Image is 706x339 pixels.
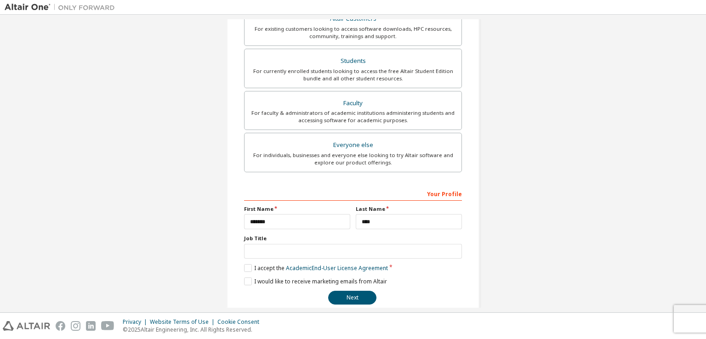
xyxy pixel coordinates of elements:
label: Job Title [244,235,462,242]
div: For faculty & administrators of academic institutions administering students and accessing softwa... [250,109,456,124]
img: altair_logo.svg [3,321,50,331]
img: facebook.svg [56,321,65,331]
div: Cookie Consent [217,318,265,326]
div: Faculty [250,97,456,110]
div: Everyone else [250,139,456,152]
div: Privacy [123,318,150,326]
img: Altair One [5,3,120,12]
p: © 2025 Altair Engineering, Inc. All Rights Reserved. [123,326,265,333]
img: instagram.svg [71,321,80,331]
div: For individuals, businesses and everyone else looking to try Altair software and explore our prod... [250,152,456,166]
div: Students [250,55,456,68]
label: I accept the [244,264,388,272]
div: For existing customers looking to access software downloads, HPC resources, community, trainings ... [250,25,456,40]
label: First Name [244,205,350,213]
img: youtube.svg [101,321,114,331]
div: Your Profile [244,186,462,201]
label: Last Name [356,205,462,213]
label: I would like to receive marketing emails from Altair [244,277,387,285]
a: Academic End-User License Agreement [286,264,388,272]
button: Next [328,291,376,305]
div: Website Terms of Use [150,318,217,326]
div: For currently enrolled students looking to access the free Altair Student Edition bundle and all ... [250,68,456,82]
img: linkedin.svg [86,321,96,331]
